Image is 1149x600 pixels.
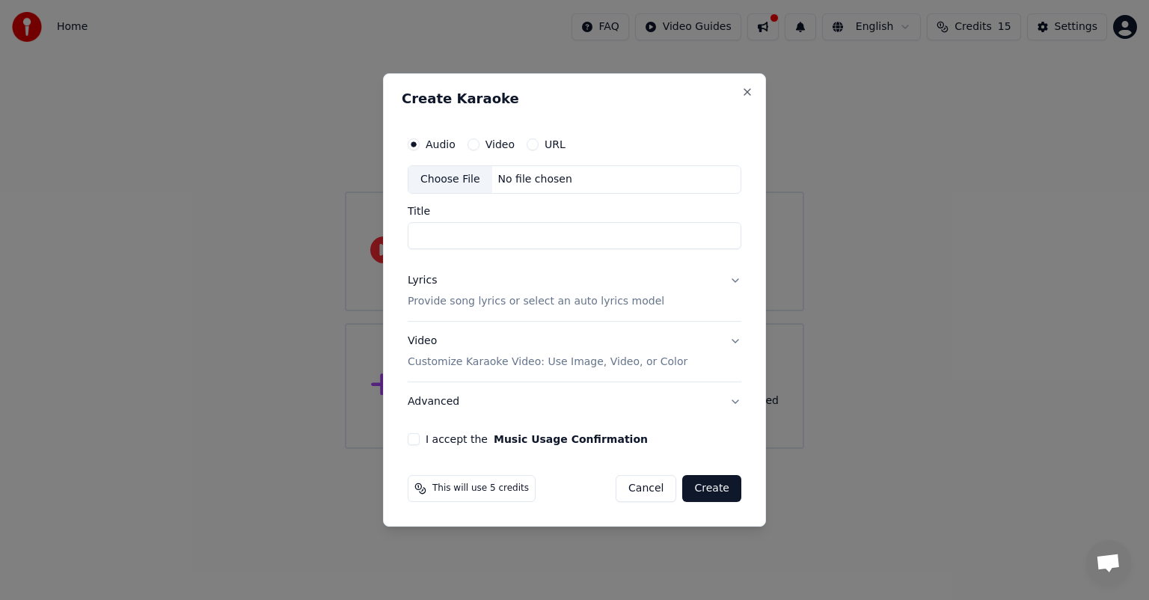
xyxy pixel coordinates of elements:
[408,294,664,309] p: Provide song lyrics or select an auto lyrics model
[545,139,566,150] label: URL
[426,139,456,150] label: Audio
[408,166,492,193] div: Choose File
[408,334,687,370] div: Video
[682,475,741,502] button: Create
[426,434,648,444] label: I accept the
[402,92,747,105] h2: Create Karaoke
[408,382,741,421] button: Advanced
[408,322,741,382] button: VideoCustomize Karaoke Video: Use Image, Video, or Color
[485,139,515,150] label: Video
[432,483,529,495] span: This will use 5 credits
[492,172,578,187] div: No file chosen
[408,355,687,370] p: Customize Karaoke Video: Use Image, Video, or Color
[616,475,676,502] button: Cancel
[408,261,741,321] button: LyricsProvide song lyrics or select an auto lyrics model
[408,273,437,288] div: Lyrics
[408,206,741,216] label: Title
[494,434,648,444] button: I accept the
